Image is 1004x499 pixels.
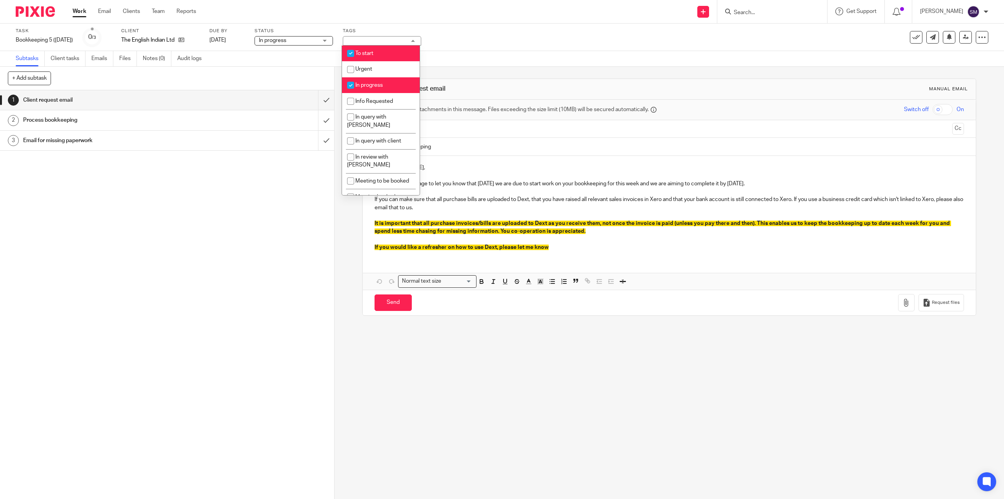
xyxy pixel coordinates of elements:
h1: Process bookkeeping [23,114,215,126]
a: Notes (0) [143,51,171,66]
a: Clients [123,7,140,15]
div: 3 [8,135,19,146]
span: It is important that all purchase invoices/bills are uploaded to Dext as you receive them, not on... [375,221,951,234]
span: Meeting to be booked [355,178,409,184]
button: Request files [919,294,964,312]
span: In query with client [355,138,401,144]
span: Meeting booked [355,194,395,200]
a: Work [73,7,86,15]
div: 1 [8,95,19,106]
span: In progress [259,38,286,43]
a: Team [152,7,165,15]
span: In query with [PERSON_NAME] [347,114,390,128]
a: Subtasks [16,51,45,66]
span: Get Support [846,9,877,14]
p: [PERSON_NAME] [920,7,963,15]
p: Hi [PERSON_NAME], [375,164,964,172]
h1: Client request email [387,85,686,93]
span: [DATE] [209,37,226,43]
div: 2 [8,115,19,126]
button: Cc [952,123,964,135]
label: Due by [209,28,245,34]
span: Info Requested [355,99,393,104]
input: Search [733,9,804,16]
span: Urgent [355,66,372,72]
p: If you can make sure that all purchase bills are uploaded to Dext, that you have raised all relev... [375,196,964,212]
small: /3 [92,35,96,40]
img: Pixie [16,6,55,17]
span: Request files [932,300,960,306]
div: Search for option [398,275,477,287]
span: Normal text size [400,277,443,285]
span: Secure the attachments in this message. Files exceeding the size limit (10MB) will be secured aut... [386,106,649,113]
button: + Add subtask [8,71,51,85]
h1: Email for missing paperwork [23,135,215,146]
label: Status [255,28,333,34]
label: Task [16,28,73,34]
p: Just a quick message to let you know that [DATE] we are due to start work on your bookkeeping for... [375,180,964,188]
input: Send [375,294,412,311]
span: In progress [355,82,383,88]
p: The English Indian Ltd [121,36,175,44]
span: Switch off [904,106,929,113]
span: In review with [PERSON_NAME] [347,154,390,168]
span: To start [355,51,373,56]
h1: Client request email [23,94,215,106]
a: Reports [176,7,196,15]
a: Files [119,51,137,66]
img: svg%3E [967,5,980,18]
a: Client tasks [51,51,85,66]
div: Bookkeeping 5 ([DATE]) [16,36,73,44]
span: On [957,106,964,113]
label: Tags [343,28,421,34]
div: 0 [88,33,96,42]
a: Audit logs [177,51,207,66]
div: Manual email [929,86,968,92]
a: Email [98,7,111,15]
div: Bookkeeping 5 (Friday) [16,36,73,44]
label: Client [121,28,200,34]
input: Search for option [444,277,472,285]
span: If you would like a refresher on how to use Dext, please let me know [375,245,549,250]
a: Emails [91,51,113,66]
